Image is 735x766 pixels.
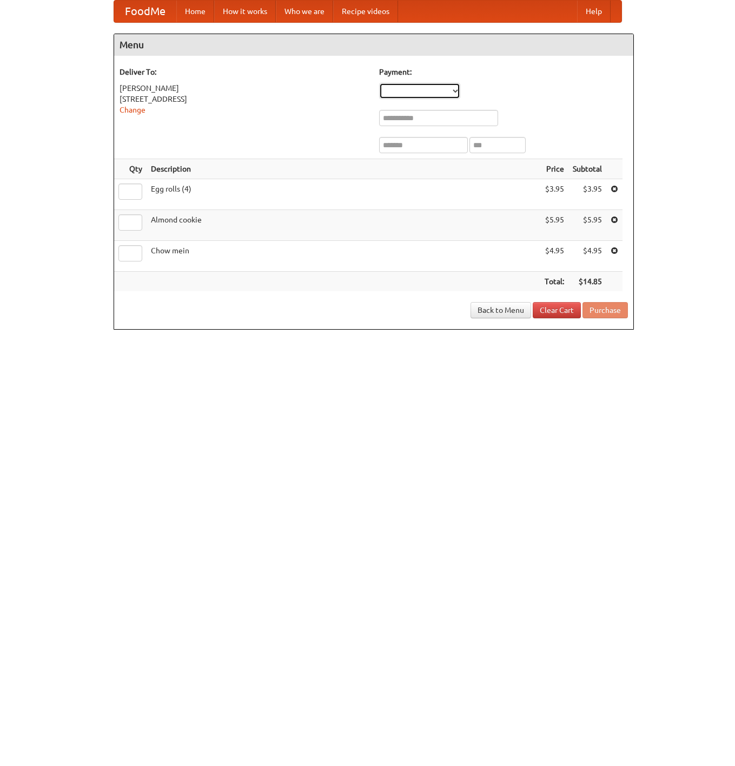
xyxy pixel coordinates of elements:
th: Description [147,159,540,179]
a: Change [120,106,145,114]
a: Help [577,1,611,22]
h4: Menu [114,34,633,56]
td: $3.95 [568,179,606,210]
a: Clear Cart [533,302,581,318]
div: [PERSON_NAME] [120,83,368,94]
th: Qty [114,159,147,179]
a: FoodMe [114,1,176,22]
td: Egg rolls (4) [147,179,540,210]
td: Almond cookie [147,210,540,241]
button: Purchase [582,302,628,318]
td: $3.95 [540,179,568,210]
td: $5.95 [540,210,568,241]
a: Who we are [276,1,333,22]
td: $4.95 [540,241,568,272]
a: Home [176,1,214,22]
th: Total: [540,272,568,292]
th: $14.85 [568,272,606,292]
h5: Deliver To: [120,67,368,77]
td: Chow mein [147,241,540,272]
td: $5.95 [568,210,606,241]
th: Price [540,159,568,179]
div: [STREET_ADDRESS] [120,94,368,104]
td: $4.95 [568,241,606,272]
a: How it works [214,1,276,22]
th: Subtotal [568,159,606,179]
a: Back to Menu [471,302,531,318]
a: Recipe videos [333,1,398,22]
h5: Payment: [379,67,628,77]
